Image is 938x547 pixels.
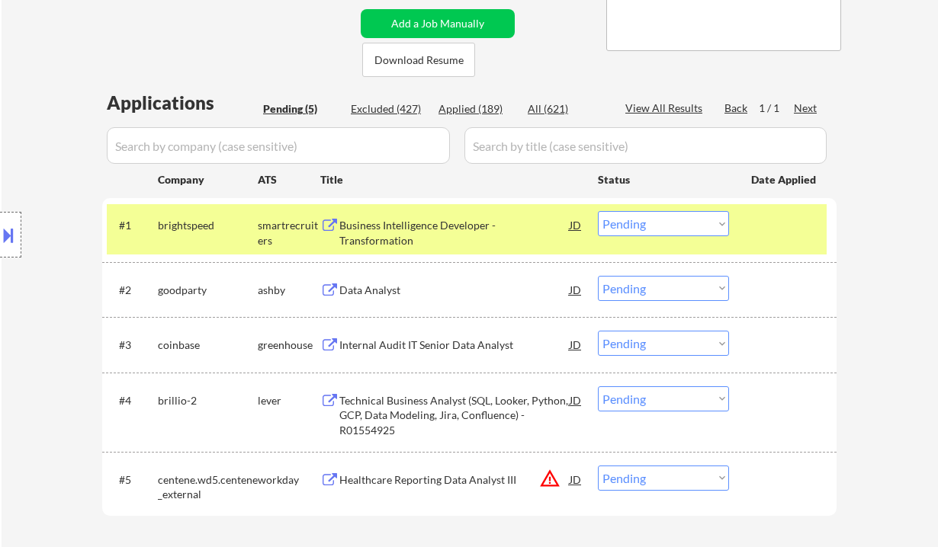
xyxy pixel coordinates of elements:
[258,393,320,408] div: lever
[794,101,818,116] div: Next
[158,393,258,408] div: brillio-2
[625,101,707,116] div: View All Results
[362,43,475,77] button: Download Resume
[258,218,320,248] div: smartrecruiters
[158,472,258,502] div: centene.wd5.centene_external
[568,386,583,414] div: JD
[339,283,570,298] div: Data Analyst
[751,172,818,187] div: Date Applied
[320,172,583,187] div: Title
[339,337,570,353] div: Internal Audit IT Senior Data Analyst
[724,101,749,116] div: Back
[119,472,146,488] div: #5
[568,465,583,493] div: JD
[598,165,729,193] div: Status
[339,393,570,438] div: Technical Business Analyst (SQL, Looker, Python, GCP, Data Modeling, Jira, Confluence) - R01554925
[568,211,583,238] div: JD
[464,127,827,164] input: Search by title (case sensitive)
[339,218,570,248] div: Business Intelligence Developer - Transformation
[528,101,604,117] div: All (621)
[361,9,515,38] button: Add a Job Manually
[258,472,320,488] div: workday
[258,283,320,298] div: ashby
[568,276,583,303] div: JD
[438,101,515,117] div: Applied (189)
[258,337,320,353] div: greenhouse
[539,468,561,489] button: warning_amber
[119,393,146,408] div: #4
[351,101,427,117] div: Excluded (427)
[568,331,583,358] div: JD
[263,101,339,117] div: Pending (5)
[107,127,450,164] input: Search by company (case sensitive)
[258,172,320,187] div: ATS
[759,101,794,116] div: 1 / 1
[339,472,570,488] div: Healthcare Reporting Data Analyst III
